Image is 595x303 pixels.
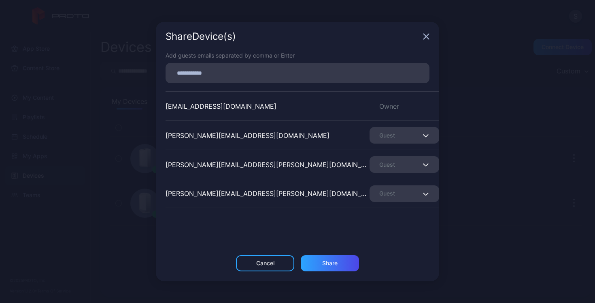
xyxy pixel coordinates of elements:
[322,260,338,266] div: Share
[370,127,439,144] button: Guest
[166,131,329,140] div: [PERSON_NAME][EMAIL_ADDRESS][DOMAIN_NAME]
[301,255,359,271] button: Share
[166,101,276,111] div: [EMAIL_ADDRESS][DOMAIN_NAME]
[166,160,370,170] div: [PERSON_NAME][EMAIL_ADDRESS][PERSON_NAME][DOMAIN_NAME]
[166,32,420,41] div: Share Device (s)
[166,51,429,60] div: Add guests emails separated by comma or Enter
[370,185,439,202] button: Guest
[256,260,274,266] div: Cancel
[166,189,370,198] div: [PERSON_NAME][EMAIL_ADDRESS][PERSON_NAME][DOMAIN_NAME]
[236,255,294,271] button: Cancel
[370,101,439,111] div: Owner
[370,156,439,173] button: Guest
